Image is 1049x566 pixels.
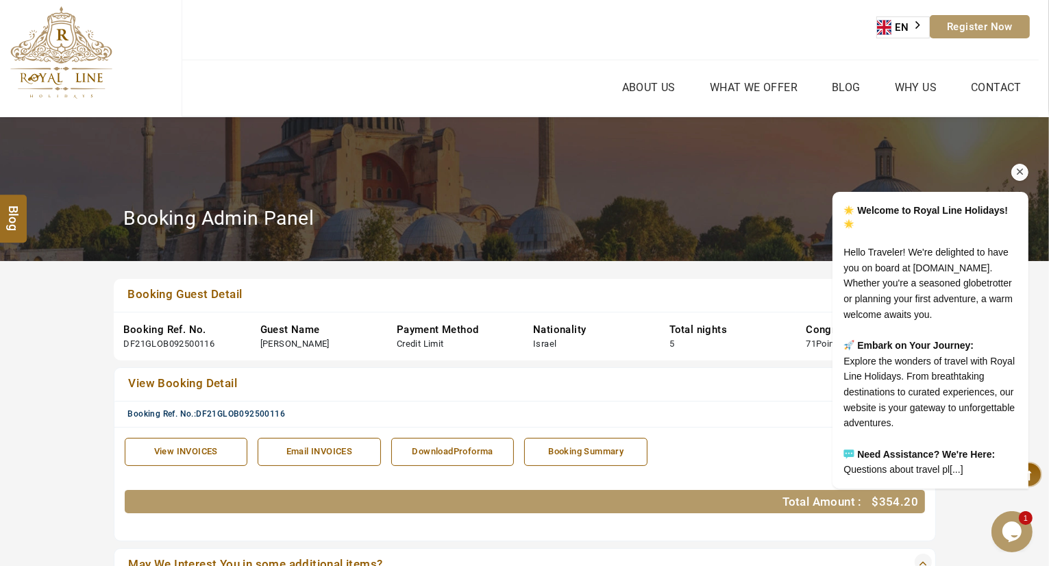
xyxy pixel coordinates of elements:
[129,376,238,390] span: View Booking Detail
[789,53,1035,504] iframe: chat widget
[124,323,240,337] div: Booking Ref. No.
[124,286,846,305] a: Booking Guest Detail
[706,77,801,97] a: What we Offer
[533,338,556,351] div: Israel
[524,438,647,466] a: Booking Summary
[876,16,930,38] aside: Language selected: English
[876,16,930,38] div: Language
[991,511,1035,552] iframe: chat widget
[258,438,381,466] a: Email INVOICES
[128,408,932,420] div: Booking Ref. No.:
[877,17,929,38] a: EN
[532,445,640,458] div: Booking Summary
[5,206,23,217] span: Blog
[124,338,215,351] div: DF21GLOB092500116
[132,445,240,458] div: View INVOICES
[124,206,314,230] h2: Booking Admin Panel
[10,6,112,99] img: The Royal Line Holidays
[397,323,513,337] div: Payment Method
[196,409,285,419] span: DF21GLOB092500116
[391,438,515,466] a: DownloadProforma
[669,323,785,337] div: Total nights
[260,338,330,351] div: [PERSON_NAME]
[930,15,1030,38] a: Register Now
[125,438,248,466] a: View INVOICES
[397,338,444,351] div: Credit Limit
[533,323,649,337] div: Nationality
[619,77,679,97] a: About Us
[782,495,862,508] span: Total Amount :
[260,323,376,337] div: Guest Name
[669,338,674,351] div: 5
